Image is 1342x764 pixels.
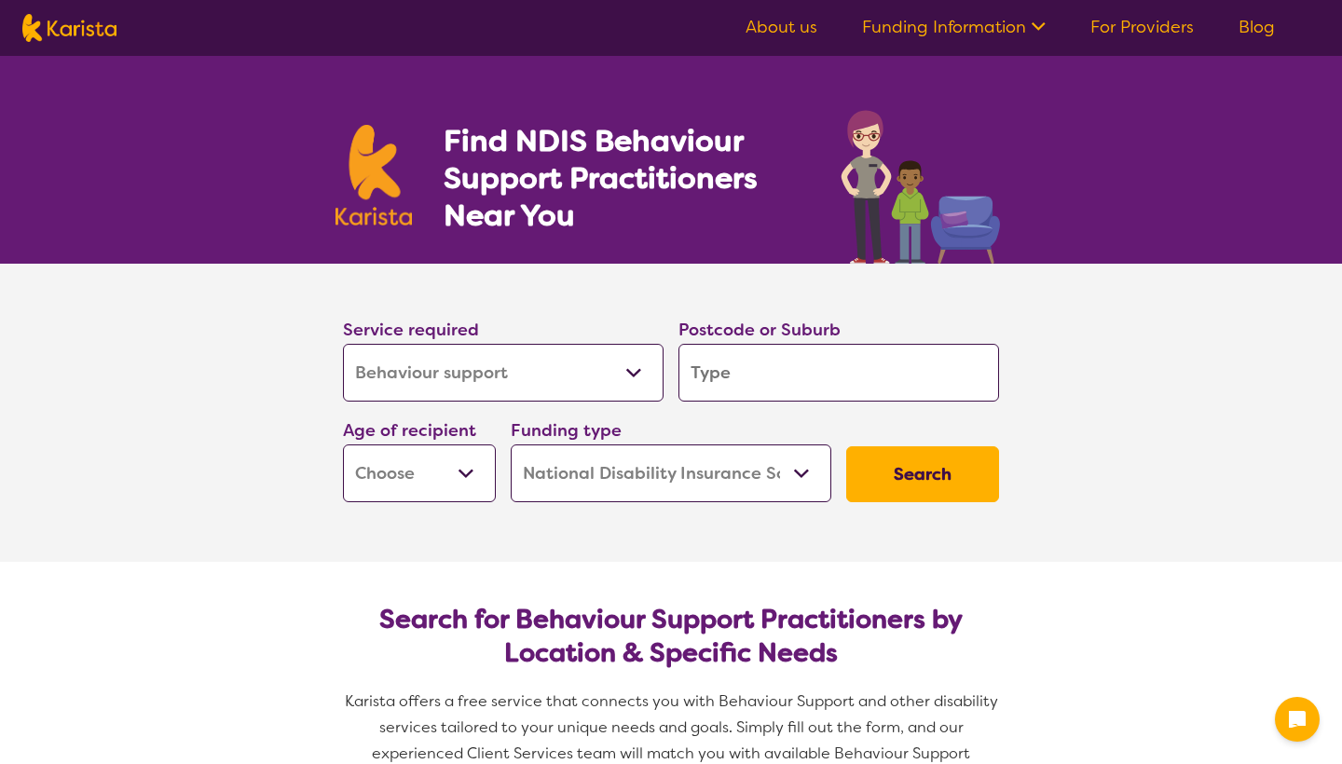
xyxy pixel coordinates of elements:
[678,319,841,341] label: Postcode or Suburb
[22,14,116,42] img: Karista logo
[343,319,479,341] label: Service required
[1090,16,1194,38] a: For Providers
[511,419,622,442] label: Funding type
[836,101,1006,264] img: behaviour-support
[343,419,476,442] label: Age of recipient
[746,16,817,38] a: About us
[358,603,984,670] h2: Search for Behaviour Support Practitioners by Location & Specific Needs
[862,16,1046,38] a: Funding Information
[846,446,999,502] button: Search
[1239,16,1275,38] a: Blog
[444,122,804,234] h1: Find NDIS Behaviour Support Practitioners Near You
[335,125,412,225] img: Karista logo
[678,344,999,402] input: Type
